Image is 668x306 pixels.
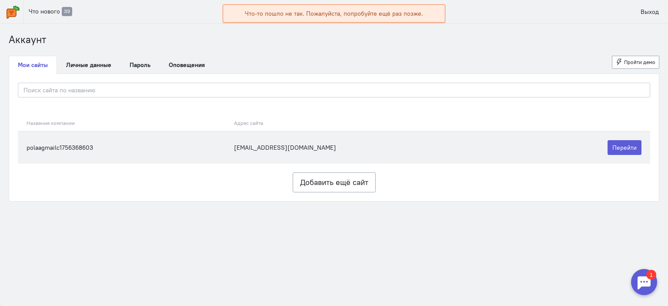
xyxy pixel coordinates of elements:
th: Адрес сайта [230,115,525,131]
button: Пройти демо [612,56,660,69]
th: Название компании [18,115,230,131]
li: Аккаунт [9,33,46,47]
div: Что-то пошло не так. Пожалуйста, попробуйте ещё раз позже. [245,9,423,18]
button: Добавить ещё сайт [293,172,376,192]
a: Оповещения [160,56,214,74]
a: Перейти [608,140,641,155]
span: 39 [62,7,72,16]
td: [EMAIL_ADDRESS][DOMAIN_NAME] [230,131,525,164]
span: Пройти демо [624,59,655,65]
div: 1 [20,5,30,15]
nav: breadcrumb [9,33,659,47]
a: Мои сайты [9,56,57,74]
img: carrot-quest.svg [7,6,20,19]
td: polaagmailc1756368603 [18,131,230,164]
a: Что нового 39 [24,4,77,19]
a: Личные данные [57,56,120,74]
input: Поиск сайта по названию [18,83,650,98]
a: Выход [636,4,664,19]
span: Что нового [29,7,60,15]
a: Пароль [120,56,160,74]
